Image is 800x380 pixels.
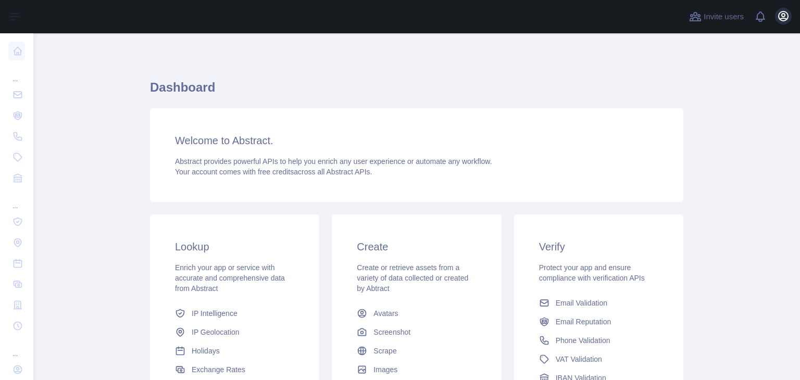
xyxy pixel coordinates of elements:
a: IP Geolocation [171,323,298,341]
a: Exchange Rates [171,360,298,379]
span: Exchange Rates [192,364,245,375]
span: VAT Validation [556,354,602,364]
span: Your account comes with across all Abstract APIs. [175,168,372,176]
h3: Welcome to Abstract. [175,133,658,148]
span: Protect your app and ensure compliance with verification APIs [539,263,645,282]
a: Images [353,360,480,379]
a: Avatars [353,304,480,323]
a: Email Reputation [535,312,662,331]
span: Email Validation [556,298,607,308]
a: Screenshot [353,323,480,341]
span: Create or retrieve assets from a variety of data collected or created by Abtract [357,263,468,293]
h3: Verify [539,239,658,254]
span: Avatars [373,308,398,319]
a: Scrape [353,341,480,360]
h3: Create [357,239,476,254]
a: IP Intelligence [171,304,298,323]
a: Holidays [171,341,298,360]
button: Invite users [687,8,746,25]
span: Phone Validation [556,335,610,346]
span: IP Geolocation [192,327,240,337]
span: Screenshot [373,327,410,337]
div: ... [8,189,25,210]
span: Abstract provides powerful APIs to help you enrich any user experience or automate any workflow. [175,157,492,166]
div: ... [8,337,25,358]
span: free credits [258,168,294,176]
span: IP Intelligence [192,308,238,319]
a: VAT Validation [535,350,662,369]
span: Enrich your app or service with accurate and comprehensive data from Abstract [175,263,285,293]
h1: Dashboard [150,79,683,104]
span: Images [373,364,397,375]
a: Phone Validation [535,331,662,350]
h3: Lookup [175,239,294,254]
a: Email Validation [535,294,662,312]
span: Holidays [192,346,220,356]
span: Invite users [704,11,744,23]
span: Scrape [373,346,396,356]
div: ... [8,62,25,83]
span: Email Reputation [556,316,611,327]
